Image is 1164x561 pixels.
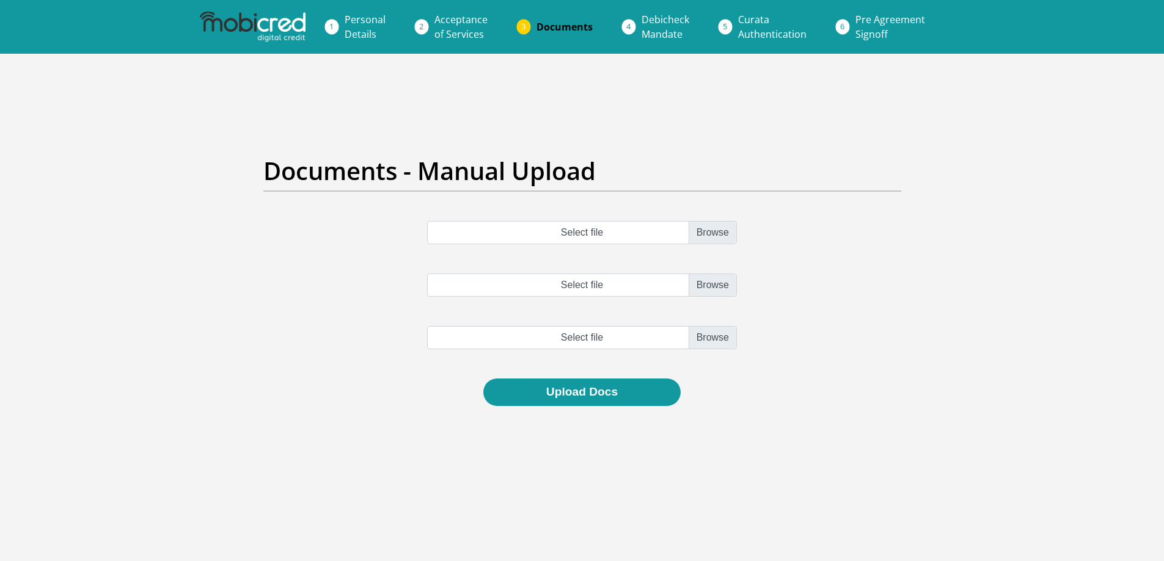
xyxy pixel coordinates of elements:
span: Acceptance of Services [434,13,488,41]
span: Pre Agreement Signoff [855,13,925,41]
a: Acceptanceof Services [425,7,497,46]
a: CurataAuthentication [728,7,816,46]
h2: Documents - Manual Upload [263,156,901,186]
span: Documents [536,20,593,34]
button: Upload Docs [483,378,681,406]
a: Documents [527,15,602,39]
img: mobicred logo [200,12,305,42]
a: DebicheckMandate [632,7,699,46]
span: Debicheck Mandate [642,13,689,41]
a: PersonalDetails [335,7,395,46]
span: Curata Authentication [738,13,807,41]
span: Personal Details [345,13,386,41]
a: Pre AgreementSignoff [846,7,935,46]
